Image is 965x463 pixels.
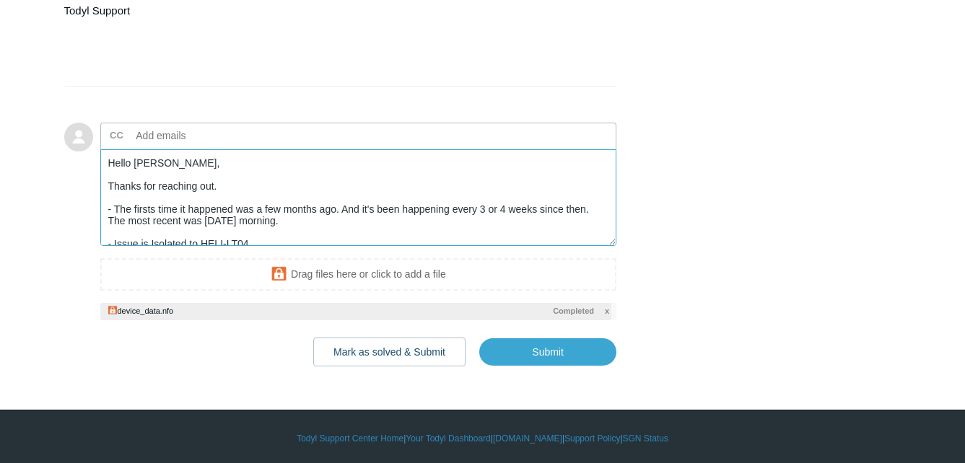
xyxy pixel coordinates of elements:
span: Completed [553,305,594,317]
a: [DOMAIN_NAME] [493,432,562,445]
label: CC [110,125,123,146]
span: x [605,305,609,317]
input: Add emails [131,125,286,146]
a: Todyl Support Center Home [297,432,403,445]
a: Your Todyl Dashboard [406,432,490,445]
div: | | | | [64,432,901,445]
a: Support Policy [564,432,620,445]
button: Mark as solved & Submit [313,338,466,366]
textarea: Add your reply [100,149,617,247]
a: SGN Status [623,432,668,445]
input: Submit [479,338,616,366]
